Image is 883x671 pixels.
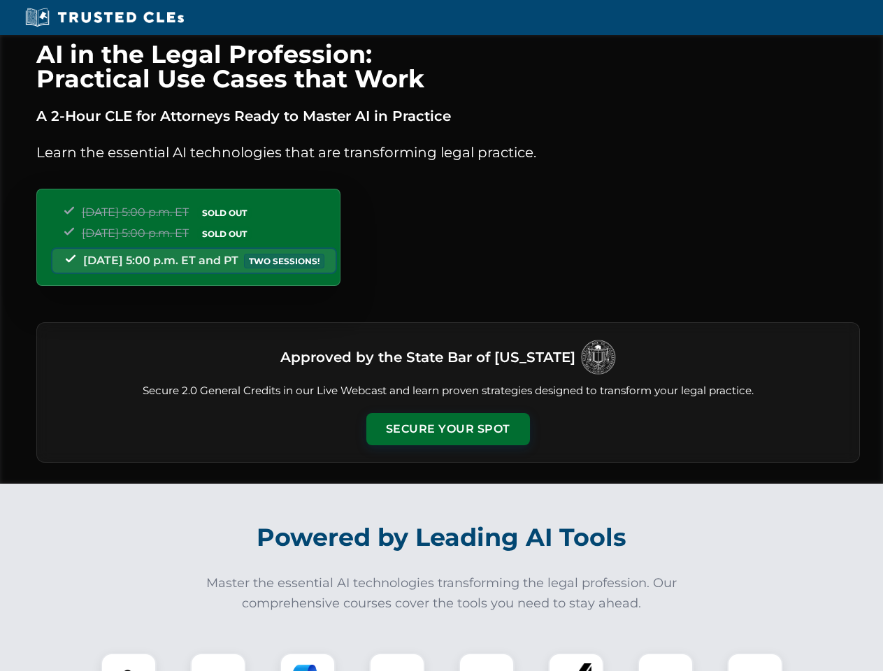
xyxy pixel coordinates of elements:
p: Learn the essential AI technologies that are transforming legal practice. [36,141,860,164]
h3: Approved by the State Bar of [US_STATE] [280,345,575,370]
p: Secure 2.0 General Credits in our Live Webcast and learn proven strategies designed to transform ... [54,383,842,399]
span: SOLD OUT [197,205,252,220]
span: SOLD OUT [197,226,252,241]
img: Trusted CLEs [21,7,188,28]
h1: AI in the Legal Profession: Practical Use Cases that Work [36,42,860,91]
p: A 2-Hour CLE for Attorneys Ready to Master AI in Practice [36,105,860,127]
h2: Powered by Leading AI Tools [55,513,829,562]
img: Logo [581,340,616,375]
span: [DATE] 5:00 p.m. ET [82,226,189,240]
button: Secure Your Spot [366,413,530,445]
p: Master the essential AI technologies transforming the legal profession. Our comprehensive courses... [197,573,687,614]
span: [DATE] 5:00 p.m. ET [82,205,189,219]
